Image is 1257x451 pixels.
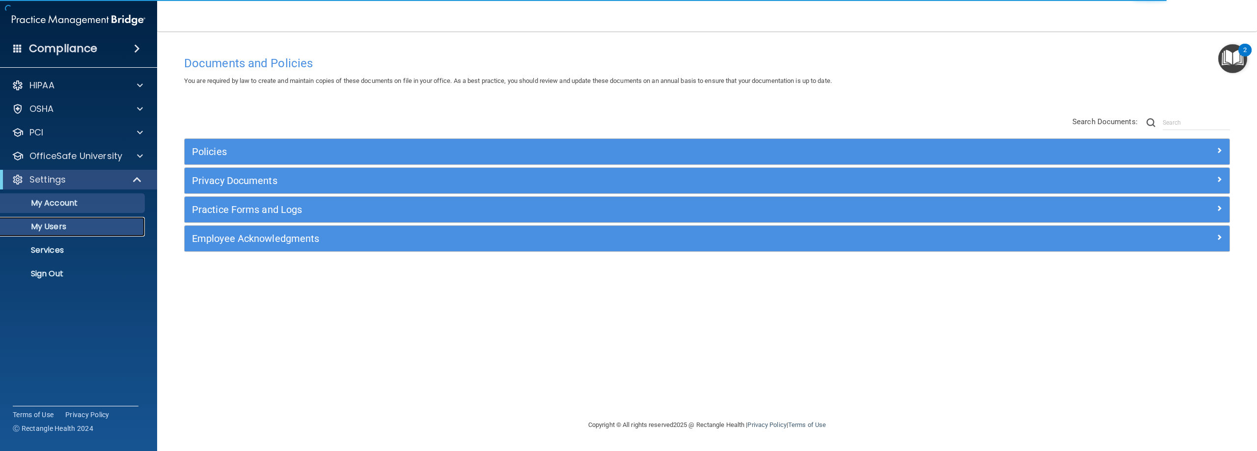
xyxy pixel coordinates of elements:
h5: Employee Acknowledgments [192,233,961,244]
a: Privacy Documents [192,173,1222,188]
a: Privacy Policy [747,421,786,428]
p: My Account [6,198,140,208]
a: PCI [12,127,143,138]
a: OSHA [12,103,143,115]
div: Copyright © All rights reserved 2025 @ Rectangle Health | | [528,409,886,441]
span: Ⓒ Rectangle Health 2024 [13,424,93,433]
p: PCI [29,127,43,138]
img: ic-search.3b580494.png [1147,118,1155,127]
p: OSHA [29,103,54,115]
a: Terms of Use [13,410,54,420]
a: Employee Acknowledgments [192,231,1222,246]
h4: Documents and Policies [184,57,1230,70]
a: Practice Forms and Logs [192,202,1222,217]
a: OfficeSafe University [12,150,143,162]
input: Search [1163,115,1230,130]
h5: Policies [192,146,961,157]
p: HIPAA [29,80,55,91]
span: You are required by law to create and maintain copies of these documents on file in your office. ... [184,77,832,84]
p: My Users [6,222,140,232]
a: Policies [192,144,1222,159]
span: Search Documents: [1072,117,1138,126]
p: Settings [29,174,66,186]
iframe: Drift Widget Chat Controller [1087,381,1245,421]
h4: Compliance [29,42,97,55]
h5: Privacy Documents [192,175,961,186]
h5: Practice Forms and Logs [192,204,961,215]
div: 2 [1243,50,1247,63]
p: Services [6,245,140,255]
p: OfficeSafe University [29,150,122,162]
a: Settings [12,174,142,186]
a: HIPAA [12,80,143,91]
a: Privacy Policy [65,410,109,420]
a: Terms of Use [788,421,826,428]
p: Sign Out [6,269,140,279]
button: Open Resource Center, 2 new notifications [1218,44,1247,73]
img: PMB logo [12,10,145,30]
